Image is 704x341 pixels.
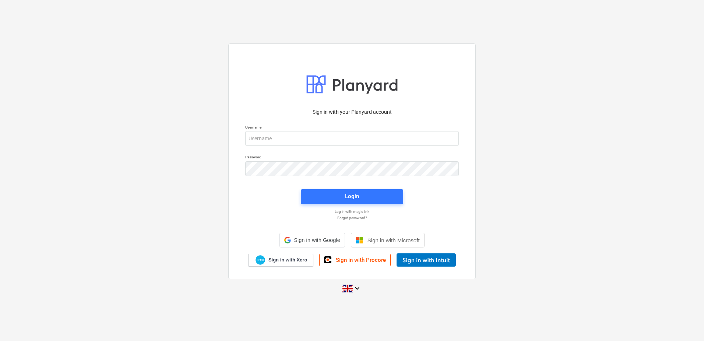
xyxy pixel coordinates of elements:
[245,131,459,146] input: Username
[345,191,359,201] div: Login
[353,284,362,293] i: keyboard_arrow_down
[256,255,265,265] img: Xero logo
[294,237,340,243] span: Sign in with Google
[242,209,462,214] a: Log in with magic link
[279,233,345,247] div: Sign in with Google
[245,155,459,161] p: Password
[245,125,459,131] p: Username
[367,237,420,243] span: Sign in with Microsoft
[336,257,386,263] span: Sign in with Procore
[268,257,307,263] span: Sign in with Xero
[301,189,403,204] button: Login
[242,215,462,220] a: Forgot password?
[319,254,391,266] a: Sign in with Procore
[245,108,459,116] p: Sign in with your Planyard account
[356,236,363,244] img: Microsoft logo
[248,254,314,267] a: Sign in with Xero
